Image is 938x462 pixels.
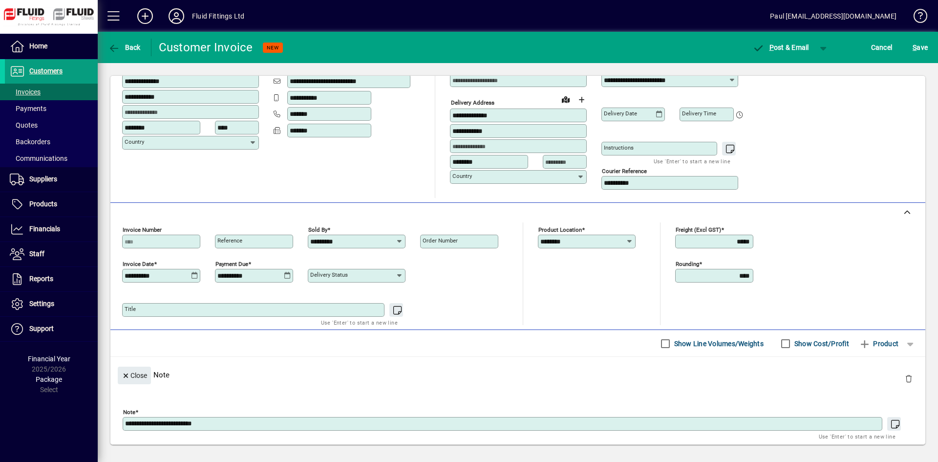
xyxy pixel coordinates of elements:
[108,44,141,51] span: Back
[267,44,279,51] span: NEW
[10,105,46,112] span: Payments
[897,367,920,390] button: Delete
[29,175,57,183] span: Suppliers
[106,39,143,56] button: Back
[161,7,192,25] button: Profile
[676,261,699,267] mat-label: Rounding
[906,2,926,34] a: Knowledge Base
[28,355,70,363] span: Financial Year
[5,34,98,59] a: Home
[118,367,151,384] button: Close
[859,336,898,352] span: Product
[5,192,98,217] a: Products
[792,339,849,349] label: Show Cost/Profit
[10,154,67,162] span: Communications
[654,155,730,167] mat-hint: Use 'Enter' to start a new line
[574,92,589,108] button: Choose address
[819,431,895,442] mat-hint: Use 'Enter' to start a new line
[5,167,98,192] a: Suppliers
[5,267,98,291] a: Reports
[869,39,895,56] button: Cancel
[5,150,98,167] a: Communications
[423,237,458,244] mat-label: Order number
[29,67,63,75] span: Customers
[123,409,135,416] mat-label: Note
[122,368,147,384] span: Close
[604,144,634,151] mat-label: Instructions
[36,375,62,383] span: Package
[854,335,903,352] button: Product
[5,100,98,117] a: Payments
[910,39,930,56] button: Save
[125,138,144,145] mat-label: Country
[5,133,98,150] a: Backorders
[215,261,248,267] mat-label: Payment due
[5,317,98,341] a: Support
[308,226,327,233] mat-label: Sold by
[29,325,54,332] span: Support
[602,168,647,175] mat-label: Courier Reference
[29,300,54,308] span: Settings
[125,306,136,312] mat-label: Title
[110,357,925,393] div: Note
[159,40,253,55] div: Customer Invoice
[752,44,809,51] span: ost & Email
[129,7,161,25] button: Add
[558,91,574,107] a: View on map
[452,173,472,179] mat-label: Country
[676,226,721,233] mat-label: Freight (excl GST)
[672,339,764,349] label: Show Line Volumes/Weights
[871,40,893,55] span: Cancel
[29,200,57,208] span: Products
[5,292,98,316] a: Settings
[123,226,162,233] mat-label: Invoice number
[217,237,242,244] mat-label: Reference
[310,271,348,278] mat-label: Delivery status
[10,121,38,129] span: Quotes
[770,8,896,24] div: Paul [EMAIL_ADDRESS][DOMAIN_NAME]
[682,110,716,117] mat-label: Delivery time
[192,8,244,24] div: Fluid Fittings Ltd
[10,88,41,96] span: Invoices
[5,117,98,133] a: Quotes
[29,250,44,258] span: Staff
[538,226,582,233] mat-label: Product location
[115,371,153,379] app-page-header-button: Close
[29,42,47,50] span: Home
[913,40,928,55] span: ave
[10,138,50,146] span: Backorders
[769,44,774,51] span: P
[98,39,151,56] app-page-header-button: Back
[29,225,60,233] span: Financials
[5,242,98,266] a: Staff
[5,84,98,100] a: Invoices
[604,110,637,117] mat-label: Delivery date
[913,44,917,51] span: S
[123,261,154,267] mat-label: Invoice date
[5,217,98,242] a: Financials
[897,374,920,383] app-page-header-button: Delete
[747,39,814,56] button: Post & Email
[321,317,398,328] mat-hint: Use 'Enter' to start a new line
[29,275,53,283] span: Reports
